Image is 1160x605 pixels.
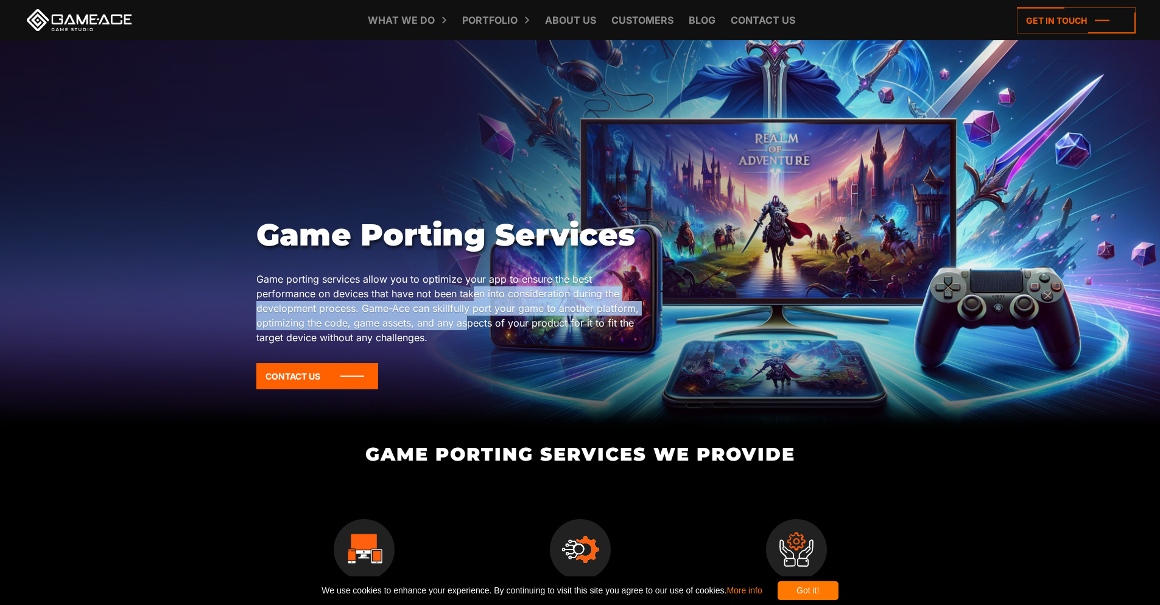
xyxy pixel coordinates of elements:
[256,272,645,345] p: Game porting services allow you to optimize your app to ensure the best performance on devices th...
[766,519,827,580] img: Porting support icon
[256,363,378,389] a: Contact Us
[256,217,645,253] h1: Game Porting Services
[334,519,395,580] img: Porting games to a different platform icon
[256,444,904,464] h2: Game Porting Services We Provide
[1017,7,1136,34] a: Get in touch
[778,581,838,600] div: Got it!
[726,586,762,595] a: More info
[322,581,762,600] span: We use cookies to enhance your experience. By continuing to visit this site you agree to our use ...
[550,519,611,580] img: Porting games to a different technology icon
